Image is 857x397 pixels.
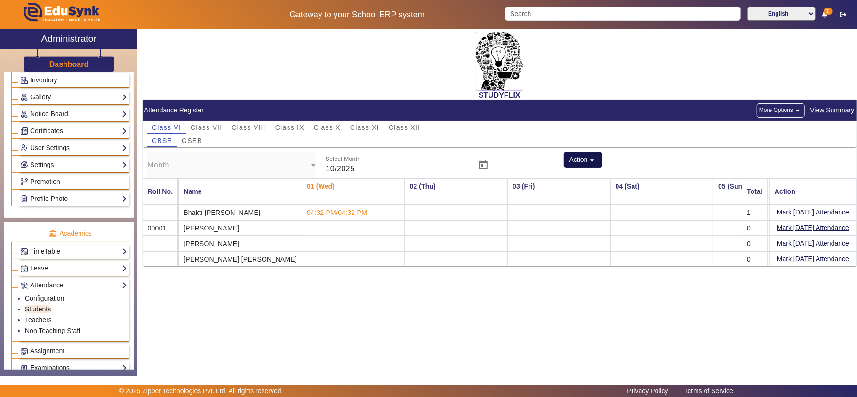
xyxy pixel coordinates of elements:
[757,103,805,118] button: More Options
[776,222,850,234] button: Mark [DATE] Attendance
[776,238,850,249] button: Mark [DATE] Attendance
[776,206,850,218] button: Mark [DATE] Attendance
[742,236,768,251] mat-cell: 0
[21,348,28,355] img: Assignments.png
[588,156,597,165] mat-icon: arrow_drop_down
[742,178,768,205] mat-header-cell: Total
[776,253,850,265] button: Mark [DATE] Attendance
[564,152,602,168] button: Action
[25,305,51,313] a: Students
[20,346,127,357] a: Assignment
[680,385,738,397] a: Terms of Service
[178,236,302,251] mat-cell: [PERSON_NAME]
[20,75,127,86] a: Inventory
[405,178,508,205] th: 02 (Thu)
[793,106,802,115] mat-icon: arrow_drop_down
[824,8,833,15] span: 1
[302,178,405,205] th: 01 (Wed)
[182,137,202,144] span: GSEB
[25,316,52,324] a: Teachers
[49,60,89,69] h3: Dashboard
[143,100,857,121] mat-card-header: Attendance Register
[505,7,741,21] input: Search
[178,178,302,205] mat-header-cell: Name
[0,29,137,49] a: Administrator
[30,178,60,185] span: Promotion
[232,124,265,131] span: Class VIII
[48,230,57,238] img: academic.png
[350,124,379,131] span: Class XI
[275,124,304,131] span: Class IX
[49,59,89,69] a: Dashboard
[623,385,673,397] a: Privacy Policy
[25,327,80,334] a: Non Teaching Staff
[742,251,768,266] mat-cell: 0
[769,178,857,205] mat-header-cell: Action
[30,347,64,355] span: Assignment
[21,77,28,84] img: Inventory.png
[472,154,495,176] button: Open calendar
[302,205,405,220] td: 04:32 PM/04:32 PM
[742,205,768,220] mat-cell: 1
[507,178,610,205] th: 03 (Fri)
[389,124,420,131] span: Class XII
[178,205,302,220] mat-cell: Bhakti [PERSON_NAME]
[178,251,302,266] mat-cell: [PERSON_NAME] [PERSON_NAME]
[21,178,28,185] img: Branchoperations.png
[742,220,768,236] mat-cell: 0
[143,220,178,236] mat-cell: 00001
[119,386,283,396] p: © 2025 Zipper Technologies Pvt. Ltd. All rights reserved.
[25,294,64,302] a: Configuration
[41,33,97,44] h2: Administrator
[810,105,855,116] span: View Summary
[11,229,129,238] p: Academics
[219,10,495,20] h5: Gateway to your School ERP system
[30,76,57,84] span: Inventory
[178,220,302,236] mat-cell: [PERSON_NAME]
[713,178,816,205] th: 05 (Sun)
[143,178,178,205] mat-header-cell: Roll No.
[143,91,857,100] h2: STUDYFLIX
[152,124,181,131] span: Class VI
[610,178,713,205] th: 04 (Sat)
[326,156,361,162] mat-label: Select Month
[191,124,222,131] span: Class VII
[20,176,127,187] a: Promotion
[314,124,341,131] span: Class X
[152,137,172,144] span: CBSE
[476,32,523,91] img: 2da83ddf-6089-4dce-a9e2-416746467bdd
